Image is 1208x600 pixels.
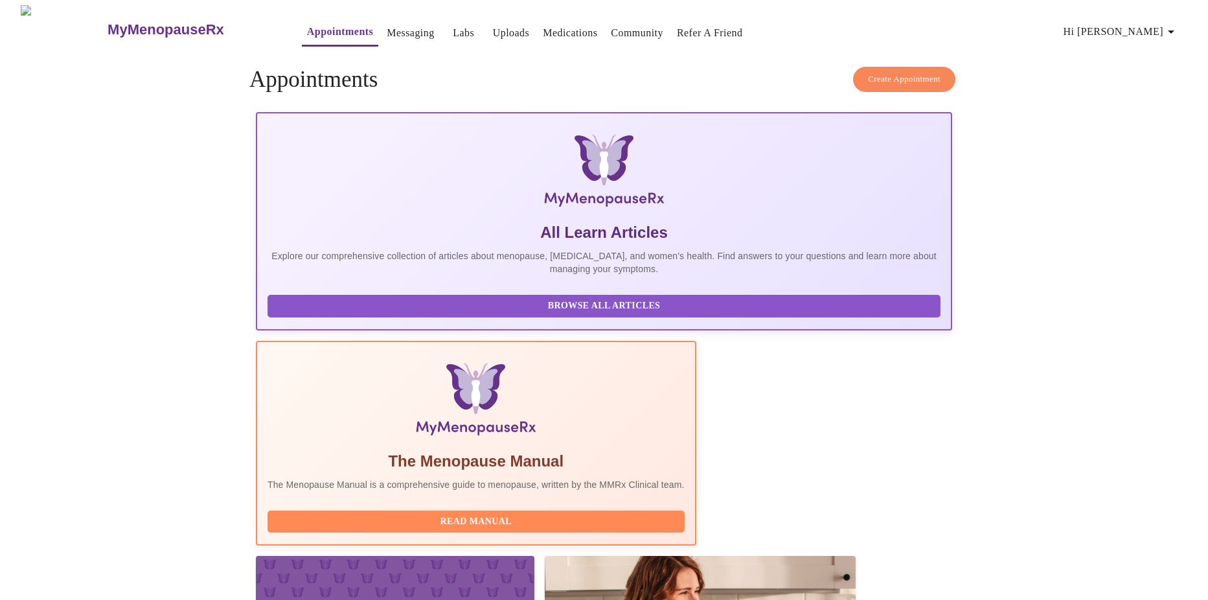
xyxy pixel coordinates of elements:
[268,478,685,491] p: The Menopause Manual is a comprehensive guide to menopause, written by the MMRx Clinical team.
[543,24,597,42] a: Medications
[334,363,618,441] img: Menopause Manual
[611,24,663,42] a: Community
[268,299,944,310] a: Browse All Articles
[853,67,955,92] button: Create Appointment
[280,298,928,314] span: Browse All Articles
[493,24,530,42] a: Uploads
[387,24,434,42] a: Messaging
[1058,19,1184,45] button: Hi [PERSON_NAME]
[108,21,224,38] h3: MyMenopauseRx
[268,222,940,243] h5: All Learn Articles
[268,295,940,317] button: Browse All Articles
[382,20,439,46] button: Messaging
[21,5,106,54] img: MyMenopauseRx Logo
[868,72,940,87] span: Create Appointment
[453,24,474,42] a: Labs
[268,249,940,275] p: Explore our comprehensive collection of articles about menopause, [MEDICAL_DATA], and women's hea...
[606,20,668,46] button: Community
[249,67,959,93] h4: Appointments
[1064,23,1179,41] span: Hi [PERSON_NAME]
[280,514,672,530] span: Read Manual
[372,134,836,212] img: MyMenopauseRx Logo
[538,20,602,46] button: Medications
[672,20,748,46] button: Refer a Friend
[268,515,688,526] a: Read Manual
[677,24,743,42] a: Refer a Friend
[106,7,276,52] a: MyMenopauseRx
[443,20,484,46] button: Labs
[488,20,535,46] button: Uploads
[268,451,685,472] h5: The Menopause Manual
[302,19,378,47] button: Appointments
[268,511,685,533] button: Read Manual
[307,23,373,41] a: Appointments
